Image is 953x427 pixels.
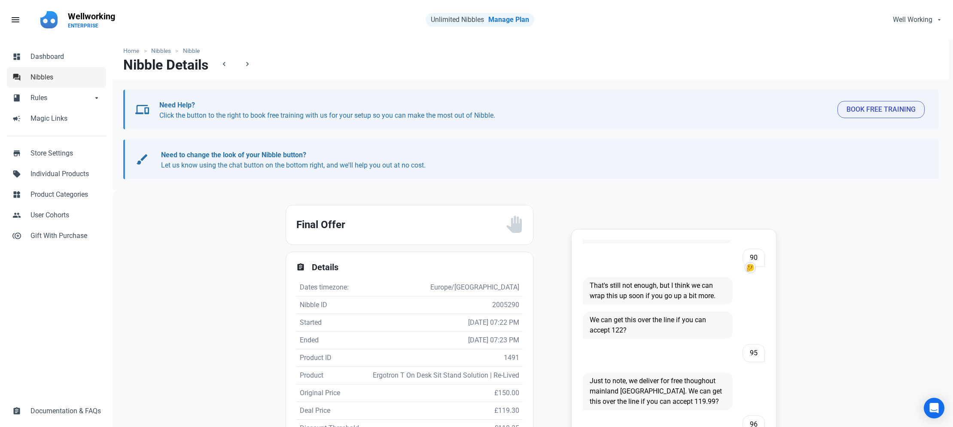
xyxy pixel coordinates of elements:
[743,249,765,267] span: 90
[113,40,949,57] nav: breadcrumbs
[10,15,21,25] span: menu
[364,279,522,296] td: Europe/[GEOGRAPHIC_DATA]
[7,401,106,421] a: assignmentDocumentation & FAQs
[161,151,306,159] b: Need to change the look of your Nibble button?
[92,93,101,101] span: arrow_drop_down
[135,103,149,116] span: devices
[296,263,305,271] span: assignment
[12,113,21,122] span: campaign
[7,67,106,88] a: forumNibbles
[30,210,101,220] span: User Cohorts
[296,314,365,332] td: Started
[837,101,925,118] button: Book Free Training
[296,349,365,367] td: Product ID
[743,344,765,362] span: 95
[159,100,831,121] p: Click the button to the right to book free training with us for your setup so you can make the mo...
[12,406,21,415] span: assignment
[30,52,101,62] span: Dashboard
[159,101,195,109] b: Need Help?
[296,332,365,349] td: Ended
[237,57,258,72] a: chevron_right
[243,60,252,68] span: chevron_right
[505,216,523,233] img: status_user_offer_unavailable.svg
[30,148,101,159] span: Store Settings
[296,367,365,384] td: Product
[30,231,101,241] span: Gift With Purchase
[12,93,21,101] span: book
[296,402,365,420] td: Deal Price
[123,46,143,55] a: Home
[68,22,115,29] p: ENTERPRISE
[213,57,235,72] a: chevron_left
[63,7,120,33] a: WellworkingENTERPRISE
[364,332,522,349] td: [DATE] 07:23 PM
[12,148,21,157] span: store
[364,384,522,402] td: £150.00
[7,108,106,129] a: campaignMagic Links
[12,210,21,219] span: people
[924,398,944,418] div: Open Intercom Messenger
[135,152,149,166] span: brush
[296,279,365,296] td: Dates timezone:
[12,52,21,60] span: dashboard
[7,164,106,184] a: sellIndividual Products
[12,231,21,239] span: control_point_duplicate
[30,113,101,124] span: Magic Links
[30,72,101,82] span: Nibbles
[583,277,733,305] span: That's still not enough, but I think we can wrap this up soon if you go up a bit more.
[161,150,916,171] p: Let us know using the chat button on the bottom right, and we'll help you out at no cost.
[12,169,21,177] span: sell
[12,189,21,198] span: widgets
[7,205,106,226] a: peopleUser Cohorts
[364,349,522,367] td: 1491
[7,46,106,67] a: dashboardDashboard
[123,57,208,73] h1: Nibble Details
[147,46,176,55] a: Nibbles
[220,60,228,68] span: chevron_left
[30,406,101,416] span: Documentation & FAQs
[494,406,519,415] span: £119.30
[846,104,916,115] span: Book Free Training
[30,169,101,179] span: Individual Products
[30,93,92,103] span: Rules
[364,296,522,314] td: 2005290
[7,88,106,108] a: bookRulesarrow_drop_down
[296,216,505,233] h2: Final Offer
[68,10,115,22] p: Wellworking
[7,184,106,205] a: widgetsProduct Categories
[7,143,106,164] a: storeStore Settings
[886,11,948,28] button: Well Working
[373,371,519,379] span: Ergotron T On Desk Sit Stand Solution | Re-Lived
[431,15,484,24] span: Unlimited Nibbles
[583,311,733,339] span: We can get this over the line if you can accept 122?
[893,15,932,25] span: Well Working
[7,226,106,246] a: control_point_duplicateGift With Purchase
[296,296,365,314] td: Nibble ID
[488,15,529,24] a: Manage Plan
[12,72,21,81] span: forum
[583,372,733,410] span: Just to note, we deliver for free thoughout mainland [GEOGRAPHIC_DATA]. We can get this over the ...
[30,189,101,200] span: Product Categories
[364,314,522,332] td: [DATE] 07:22 PM
[296,384,365,402] td: Original Price
[312,262,523,272] h2: Details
